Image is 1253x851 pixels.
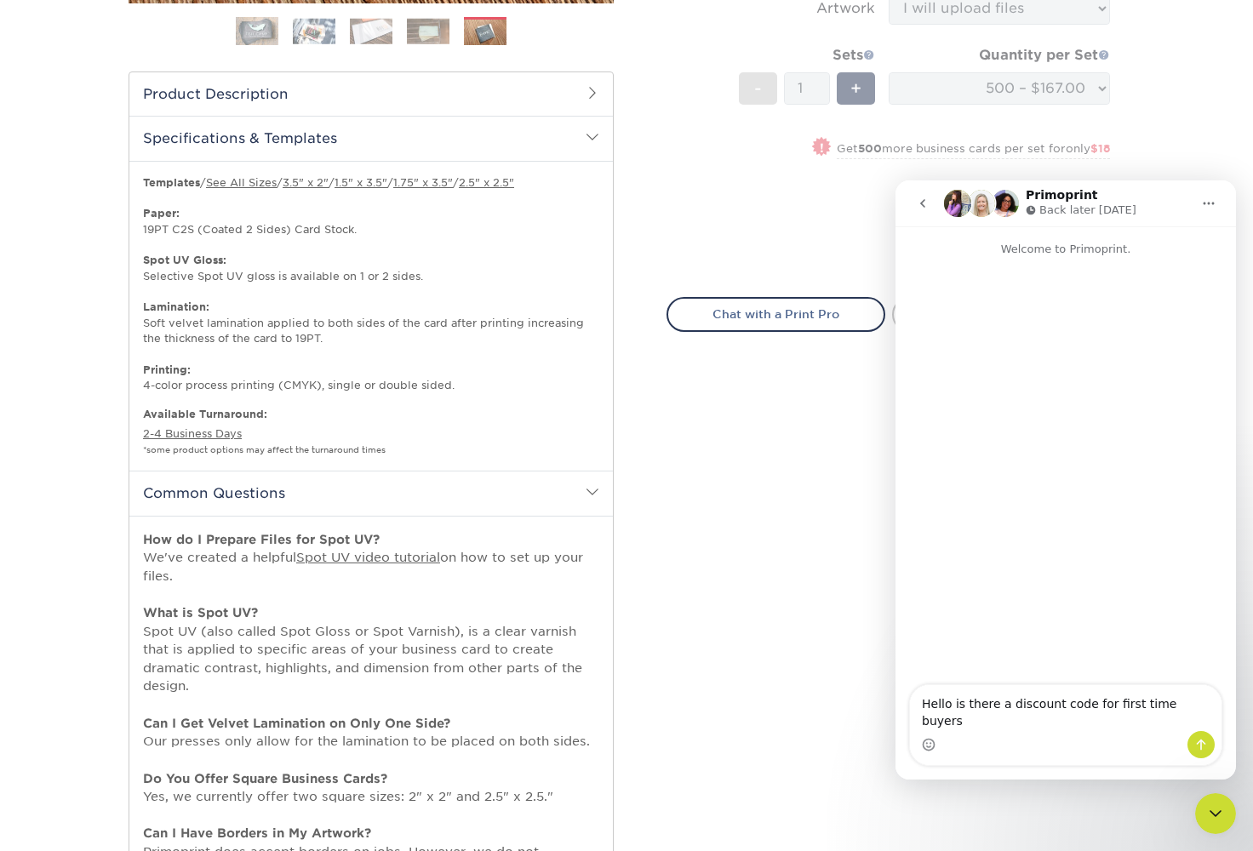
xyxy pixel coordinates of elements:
a: See All Sizes [206,176,277,189]
a: 1.5" x 3.5" [335,176,387,189]
strong: Paper: [143,207,180,220]
img: Business Cards 02 [293,18,335,44]
strong: What is Spot UV? [143,605,258,620]
img: Business Cards 03 [350,18,392,44]
p: / / / / / 19PT C2S (Coated 2 Sides) Card Stock. Selective Spot UV gloss is available on 1 or 2 si... [143,175,599,394]
a: Spot UV video tutorial [296,550,440,564]
strong: Can I Have Borders in My Artwork? [143,825,371,840]
strong: Do You Offer Square Business Cards? [143,771,387,785]
a: 1.75" x 3.5" [393,176,453,189]
b: Available Turnaround: [143,408,267,420]
a: 3.5" x 2" [283,176,329,189]
a: Chat with a Print Pro [667,297,885,331]
h2: Product Description [129,72,613,116]
iframe: Intercom live chat [1195,793,1236,834]
h2: Specifications & Templates [129,116,613,160]
h2: Common Questions [129,471,613,515]
a: 2-4 Business Days [143,427,242,440]
img: Business Cards 01 [236,10,278,53]
a: 2.5" x 2.5" [459,176,514,189]
a: Start Over [892,297,1111,331]
b: Templates [143,176,200,189]
img: Business Cards 05 [464,18,506,48]
iframe: Intercom live chat [895,180,1236,780]
iframe: Google Customer Reviews [4,799,145,845]
strong: How do I Prepare Files for Spot UV? [143,532,380,546]
img: Business Cards 04 [407,18,449,44]
strong: Lamination: [143,300,209,313]
strong: Can I Get Velvet Lamination on Only One Side? [143,716,450,730]
small: *some product options may affect the turnaround times [143,445,386,454]
strong: Printing: [143,363,191,376]
strong: Spot UV Gloss: [143,254,226,266]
